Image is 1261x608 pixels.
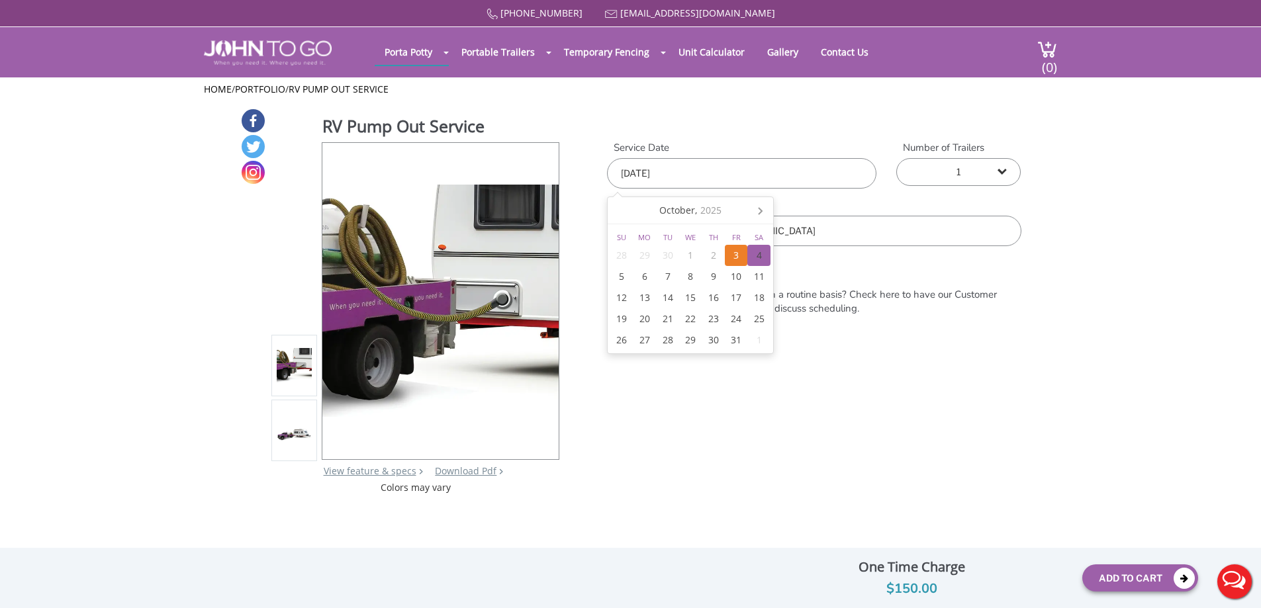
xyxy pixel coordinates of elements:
a: Instagram [242,161,265,184]
div: 23 [702,308,725,329]
img: Product [277,427,312,441]
a: Home [204,83,232,95]
img: Mail [605,10,618,19]
a: RV Pump Out Service [289,83,389,95]
input: Service Address [607,216,1021,246]
input: Service Date [607,158,876,189]
div: We [679,232,702,243]
div: Fr [725,232,748,243]
div: $150.00 [751,578,1072,599]
a: Gallery [757,39,808,65]
div: 25 [747,308,771,329]
div: 5 [610,266,633,287]
div: 15 [679,287,702,308]
a: Facebook [242,109,265,132]
label: Do you need RV servicing on a routine basis? Check here to have our Customer Service Team contact... [641,288,1011,316]
div: 10 [725,266,748,287]
div: Sa [748,232,771,243]
div: 14 [656,287,679,308]
div: 3 [725,245,748,266]
label: Service Date [607,141,876,155]
button: Add To Cart [1082,564,1198,591]
div: 21 [656,308,679,329]
div: 12 [610,287,633,308]
div: October, [654,200,727,221]
a: Portfolio [235,83,285,95]
button: Live Chat [1208,555,1261,608]
div: 31 [725,329,748,351]
div: 7 [656,266,679,287]
ul: / / [204,83,1057,96]
span: (0) [1041,48,1057,76]
div: 4 [747,245,771,266]
div: 17 [725,287,748,308]
div: 19 [610,308,633,329]
img: cart a [1037,40,1057,58]
img: Call [487,9,498,20]
label: Service Address [607,198,1021,212]
div: 13 [633,287,657,308]
div: 20 [633,308,657,329]
div: 22 [679,308,702,329]
div: 28 [610,245,633,266]
div: 27 [633,329,657,351]
div: Tu [656,232,679,243]
div: One Time Charge [751,556,1072,578]
a: Twitter [242,135,265,158]
img: chevron.png [499,468,503,474]
a: Contact Us [811,39,878,65]
div: 11 [747,266,771,287]
img: right arrow icon [419,468,423,474]
img: Product [277,348,312,383]
div: 6 [633,266,657,287]
div: 24 [725,308,748,329]
a: Portable Trailers [451,39,545,65]
div: Th [702,232,725,243]
div: 28 [656,329,679,351]
div: Mo [633,232,657,243]
div: 30 [656,245,679,266]
div: 30 [702,329,725,351]
div: 2 [702,245,725,266]
div: 16 [702,287,725,308]
a: [PHONE_NUMBER] [500,7,583,19]
div: 1 [747,329,771,351]
img: Product [322,185,559,417]
div: 9 [702,266,725,287]
div: 8 [679,266,702,287]
i: 2025 [700,204,722,217]
div: 18 [747,287,771,308]
a: [EMAIL_ADDRESS][DOMAIN_NAME] [620,7,775,19]
div: Su [610,232,633,243]
div: 1 [679,245,702,266]
div: 29 [679,329,702,351]
h1: RV Pump Out Service [322,114,561,141]
a: Download Pdf [435,464,496,477]
label: Number of Trailers [896,141,1021,155]
img: JOHN to go [204,40,332,65]
div: Colors may vary [271,481,561,494]
a: Porta Potty [375,39,442,65]
a: Unit Calculator [669,39,755,65]
a: View feature & specs [324,464,416,477]
a: Temporary Fencing [554,39,659,65]
div: 26 [610,329,633,351]
div: 29 [633,245,657,266]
